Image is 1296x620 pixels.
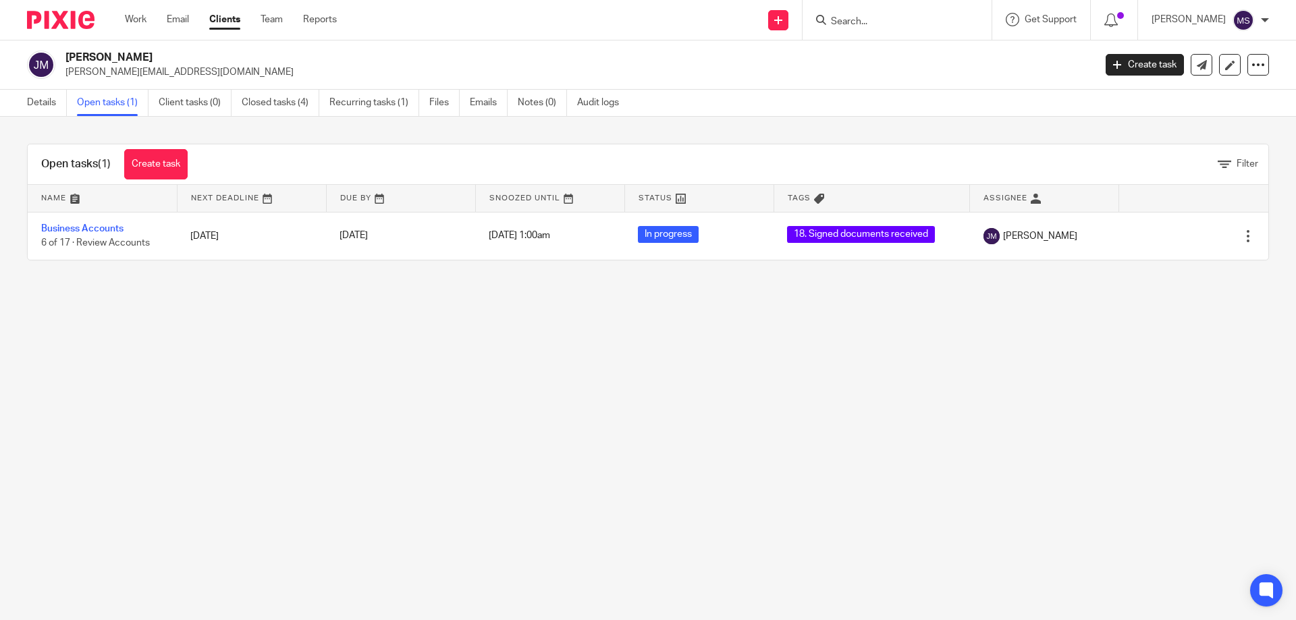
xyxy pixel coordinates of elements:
a: Team [261,13,283,26]
img: svg%3E [27,51,55,79]
td: [DATE] [177,212,326,260]
span: 18. Signed documents received [787,226,935,243]
h1: Open tasks [41,157,111,171]
span: 6 of 17 · Review Accounts [41,238,150,248]
a: Business Accounts [41,224,124,233]
img: svg%3E [1233,9,1254,31]
span: In progress [638,226,699,243]
span: [DATE] 1:00am [489,231,550,241]
span: Filter [1237,159,1258,169]
a: Reports [303,13,337,26]
a: Emails [470,90,508,116]
span: Snoozed Until [489,194,560,202]
input: Search [830,16,951,28]
p: [PERSON_NAME][EMAIL_ADDRESS][DOMAIN_NAME] [65,65,1085,79]
img: svg%3E [983,228,1000,244]
a: Details [27,90,67,116]
a: Audit logs [577,90,629,116]
span: [DATE] [340,231,368,241]
span: [PERSON_NAME] [1003,229,1077,243]
a: Recurring tasks (1) [329,90,419,116]
a: Work [125,13,146,26]
img: Pixie [27,11,94,29]
a: Open tasks (1) [77,90,148,116]
a: Files [429,90,460,116]
a: Create task [1106,54,1184,76]
a: Notes (0) [518,90,567,116]
a: Closed tasks (4) [242,90,319,116]
p: [PERSON_NAME] [1152,13,1226,26]
span: Status [639,194,672,202]
a: Create task [124,149,188,179]
a: Client tasks (0) [159,90,232,116]
span: Get Support [1025,15,1077,24]
span: Tags [788,194,811,202]
a: Email [167,13,189,26]
a: Clients [209,13,240,26]
h2: [PERSON_NAME] [65,51,882,65]
span: (1) [98,159,111,169]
